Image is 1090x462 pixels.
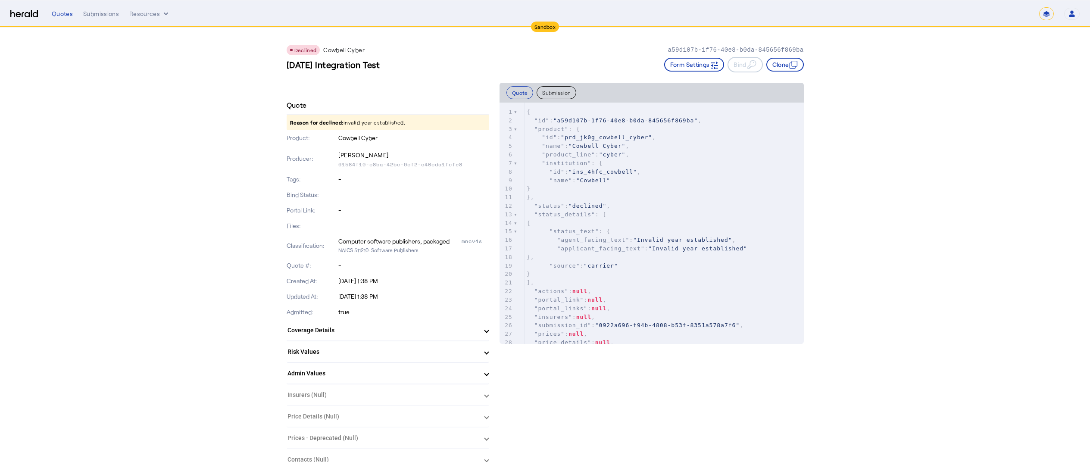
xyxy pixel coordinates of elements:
[338,308,489,316] p: true
[287,308,337,316] p: Admitted:
[506,86,534,99] button: Quote
[553,117,698,124] span: "a59d107b-1f76-40e8-b0da-845656f869ba"
[527,322,743,328] span: : ,
[500,116,514,125] div: 2
[500,159,514,168] div: 7
[527,339,614,346] span: : ,
[557,245,645,252] span: "applicant_facing_text"
[500,108,514,116] div: 1
[500,202,514,210] div: 12
[500,330,514,338] div: 27
[500,270,514,278] div: 20
[287,154,337,163] p: Producer:
[338,175,489,184] p: -
[534,339,591,346] span: "price_details"
[527,143,629,149] span: : ,
[534,288,568,294] span: "actions"
[500,313,514,322] div: 25
[338,292,489,301] p: [DATE] 1:38 PM
[52,9,73,18] div: Quotes
[537,86,576,99] button: Submission
[534,117,550,124] span: "id"
[287,292,337,301] p: Updated At:
[338,261,489,270] p: -
[568,203,606,209] span: "declined"
[527,194,534,200] span: },
[572,288,587,294] span: null
[527,134,656,140] span: : ,
[287,222,337,230] p: Files:
[584,262,618,269] span: "carrier"
[500,168,514,176] div: 8
[527,117,702,124] span: : ,
[527,314,595,320] span: : ,
[576,314,591,320] span: null
[527,288,591,294] span: : ,
[500,253,514,262] div: 18
[287,261,337,270] p: Quote #:
[500,278,514,287] div: 21
[527,331,587,337] span: : ,
[527,160,603,166] span: : {
[527,237,736,243] span: : ,
[338,190,489,199] p: -
[527,220,531,226] span: {
[527,169,641,175] span: : ,
[500,321,514,330] div: 26
[338,237,450,246] div: Computer software publishers, packaged
[500,244,514,253] div: 17
[527,211,606,218] span: : [
[527,245,747,252] span: :
[542,143,565,149] span: "name"
[633,237,732,243] span: "Invalid year established"
[550,262,580,269] span: "source"
[534,305,588,312] span: "portal_links"
[287,59,380,71] h3: [DATE] Integration Test
[527,203,610,209] span: : ,
[527,109,531,115] span: {
[527,262,618,269] span: :
[568,143,625,149] span: "Cowbell Cyber"
[561,134,652,140] span: "prd_jk0g_cowbell_cyber"
[500,142,514,150] div: 5
[500,150,514,159] div: 6
[766,58,804,72] button: Clone
[591,305,606,312] span: null
[595,339,610,346] span: null
[83,9,119,18] div: Submissions
[527,279,534,286] span: ],
[550,169,565,175] span: "id"
[323,46,365,54] p: Cowbell Cyber
[542,160,591,166] span: "institution"
[527,151,629,158] span: : ,
[290,119,344,125] span: Reason for declined:
[568,331,584,337] span: null
[595,322,740,328] span: "0922a696-f94b-4808-b53f-8351a578a7f6"
[500,287,514,296] div: 22
[527,271,531,277] span: }
[10,10,38,18] img: Herald Logo
[527,297,606,303] span: : ,
[534,322,591,328] span: "submission_id"
[568,169,637,175] span: "ins_4hfc_cowbell"
[550,228,599,234] span: "status_text"
[338,277,489,285] p: [DATE] 1:38 PM
[338,149,489,161] p: [PERSON_NAME]
[462,237,489,246] div: mncv4s
[338,222,489,230] p: -
[500,184,514,193] div: 10
[287,341,489,362] mat-expansion-panel-header: Risk Values
[500,236,514,244] div: 16
[338,161,489,168] p: 61584f10-c8ba-42bc-9cf2-c40cda1fcfe8
[500,338,514,347] div: 28
[287,277,337,285] p: Created At:
[294,47,317,53] span: Declined
[587,297,603,303] span: null
[287,347,478,356] mat-panel-title: Risk Values
[338,134,489,142] p: Cowbell Cyber
[557,237,630,243] span: "agent_facing_text"
[500,176,514,185] div: 9
[542,151,595,158] span: "product_line"
[527,177,610,184] span: :
[287,369,478,378] mat-panel-title: Admin Values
